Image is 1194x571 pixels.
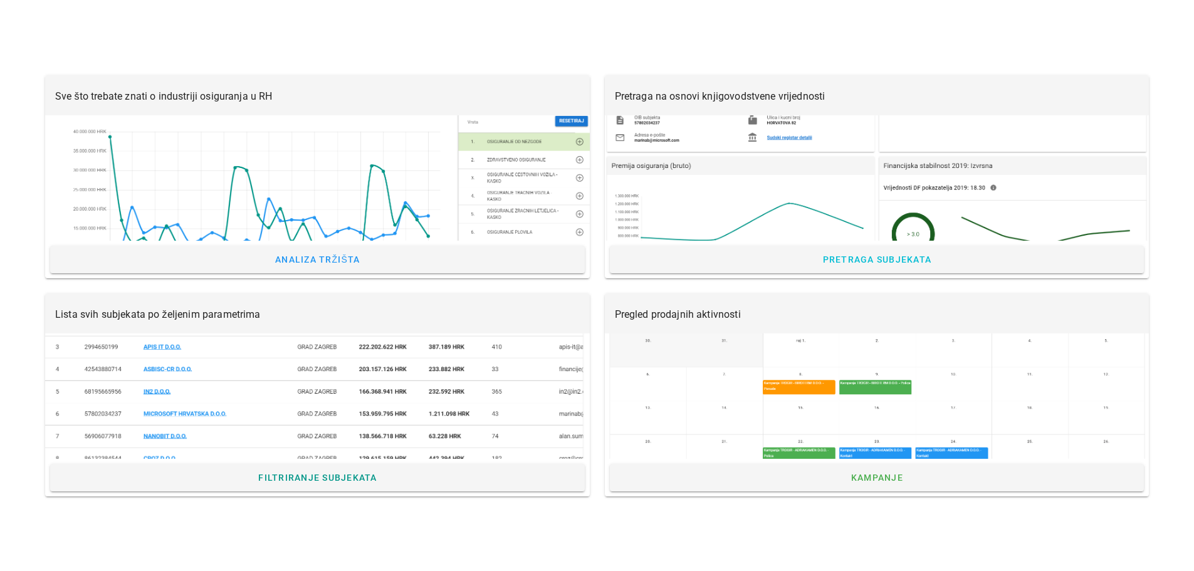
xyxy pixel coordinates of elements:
[610,464,1144,491] a: Kampanje
[610,246,1144,273] a: Pretraga subjekata
[615,90,825,102] span: Pretraga na osnovi knjigovodstvene vrijednosti
[822,254,931,265] span: Pretraga subjekata
[50,464,585,491] a: Filtriranje subjekata
[258,473,377,483] span: Filtriranje subjekata
[55,308,261,320] span: Lista svih subjekata po željenim parametrima
[615,308,741,320] span: Pregled prodajnih aktivnosti
[50,246,585,273] a: Analiza tržišta
[55,90,273,102] span: Sve što trebate znati o industriji osiguranja u RH
[851,473,903,483] span: Kampanje
[275,254,360,265] span: Analiza tržišta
